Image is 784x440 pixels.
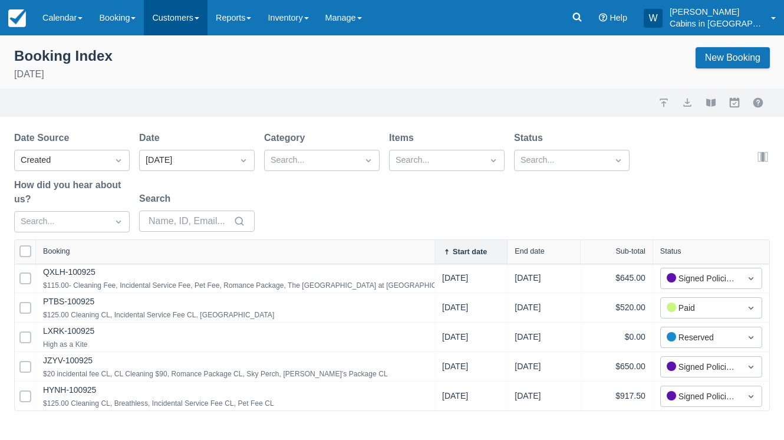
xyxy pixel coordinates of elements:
div: $917.50 [588,389,645,403]
img: checkfront-main-nav-mini-logo.png [8,9,26,27]
div: Status [660,247,681,255]
div: $125.00 Cleaning CL, Incidental Service Fee CL, [GEOGRAPHIC_DATA] [43,308,274,322]
span: Dropdown icon [745,361,757,373]
p: Cabins in [GEOGRAPHIC_DATA] [670,18,764,29]
span: Dropdown icon [113,216,124,228]
div: Signed Policies [667,390,734,403]
i: Help [599,14,607,22]
label: Category [264,131,309,145]
div: Signed Policies [667,360,734,373]
span: Dropdown icon [745,272,757,284]
div: $115.00- Cleaning Fee, Incidental Service Fee, Pet Fee, Romance Package, The [GEOGRAPHIC_DATA] at... [43,278,460,293]
div: [DATE] [442,360,468,377]
span: Help [610,13,627,22]
div: [DATE] [515,301,541,318]
a: New Booking [696,47,770,68]
label: How did you hear about us? [14,178,130,206]
span: Dropdown icon [238,155,249,166]
div: Signed Policies [667,272,734,285]
div: $20 incidental fee CL, CL Cleaning $90, Romance Package CL, Sky Perch, [PERSON_NAME]'s Package CL [43,367,388,381]
div: [DATE] [442,390,468,407]
div: W [644,9,663,28]
label: Date [139,131,164,145]
div: Created [21,154,102,167]
span: Dropdown icon [612,155,624,166]
div: [DATE] [515,360,541,377]
span: Dropdown icon [745,331,757,343]
div: [DATE] [146,154,227,167]
div: Start date [453,248,487,256]
span: Dropdown icon [487,155,499,166]
div: Booking [43,247,70,255]
label: Search [139,192,175,206]
div: $125.00 Cleaning CL, Breathless, Incidental Service Fee CL, Pet Fee CL [43,396,274,411]
div: Reserved [667,331,734,344]
div: [DATE] [442,331,468,348]
label: Items [389,131,419,145]
div: [DATE] [515,272,541,289]
div: $650.00 [588,359,645,374]
div: Paid [667,301,734,314]
div: [DATE] [442,272,468,289]
a: import [657,96,671,110]
label: Date Source [14,131,74,145]
div: $520.00 [588,300,645,315]
div: End date [515,247,544,255]
div: [DATE] [442,301,468,318]
span: Dropdown icon [363,155,374,166]
div: Sub-total [615,247,645,255]
a: QXLH-100925 [43,267,95,277]
button: export [680,96,694,110]
div: [DATE] [515,390,541,407]
a: JZYV-100925 [43,356,93,365]
div: [DATE] [515,331,541,348]
a: PTBS-100925 [43,297,94,306]
p: [DATE] [14,67,113,81]
div: Booking Index [14,47,113,65]
input: Name, ID, Email... [149,211,231,232]
span: Dropdown icon [113,155,124,166]
a: HYNH-100925 [43,385,96,395]
div: $645.00 [588,271,645,285]
span: Dropdown icon [745,390,757,402]
a: LXRK-100925 [43,326,94,336]
span: Dropdown icon [745,302,757,314]
div: $0.00 [588,330,645,344]
div: High as a Kite [43,337,94,352]
label: Status [514,131,548,145]
p: [PERSON_NAME] [670,6,764,18]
